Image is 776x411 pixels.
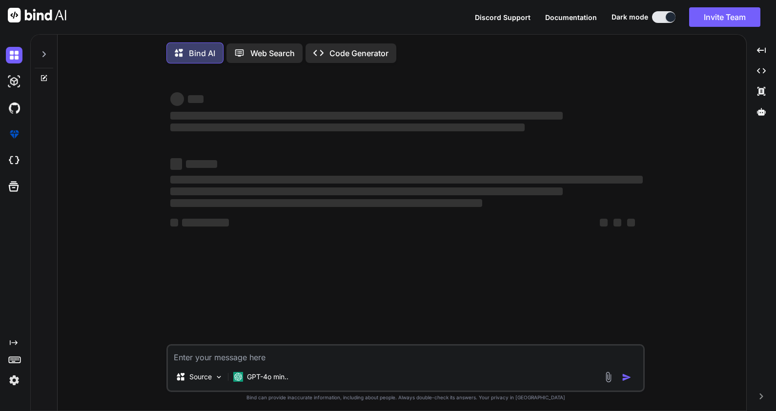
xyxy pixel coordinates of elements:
[689,7,760,27] button: Invite Team
[170,187,562,195] span: ‌
[215,373,223,381] img: Pick Models
[250,47,295,59] p: Web Search
[247,372,288,382] p: GPT-4o min..
[170,199,482,207] span: ‌
[622,372,632,382] img: icon
[233,372,243,382] img: GPT-4o mini
[170,112,562,120] span: ‌
[186,160,217,168] span: ‌
[189,372,212,382] p: Source
[600,219,608,226] span: ‌
[545,12,597,22] button: Documentation
[475,12,531,22] button: Discord Support
[6,73,22,90] img: darkAi-studio
[170,158,182,170] span: ‌
[6,126,22,143] img: premium
[329,47,388,59] p: Code Generator
[6,100,22,116] img: githubDark
[6,152,22,169] img: cloudideIcon
[6,47,22,63] img: darkChat
[189,47,215,59] p: Bind AI
[545,13,597,21] span: Documentation
[170,176,643,184] span: ‌
[170,92,184,106] span: ‌
[166,394,645,401] p: Bind can provide inaccurate information, including about people. Always double-check its answers....
[475,13,531,21] span: Discord Support
[170,123,525,131] span: ‌
[612,12,648,22] span: Dark mode
[170,219,178,226] span: ‌
[188,95,204,103] span: ‌
[613,219,621,226] span: ‌
[182,219,229,226] span: ‌
[627,219,635,226] span: ‌
[6,372,22,389] img: settings
[8,8,66,22] img: Bind AI
[603,371,614,383] img: attachment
